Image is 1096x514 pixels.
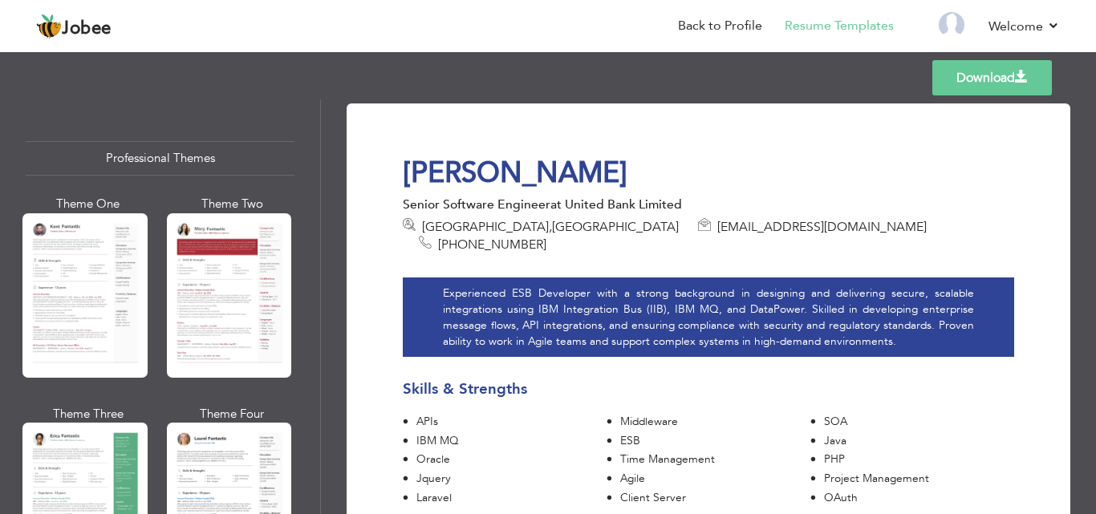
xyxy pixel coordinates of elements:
div: Agile [619,471,810,487]
div: Theme Two [170,196,295,212]
div: ESB [619,433,810,449]
div: Client Server [619,490,810,506]
div: Jquery [416,471,607,487]
div: PHP [823,451,1014,467]
a: Back to Profile [678,17,762,35]
div: SOA [823,414,1014,430]
a: Download [932,60,1052,95]
div: IBM MQ [416,433,607,449]
span: at United Bank Limited [550,196,682,213]
div: Professional Themes [26,141,294,176]
div: Experienced ESB Developer with a strong background in designing and delivering secure, scalable i... [403,277,1014,357]
div: Java [823,433,1014,449]
span: [GEOGRAPHIC_DATA] [GEOGRAPHIC_DATA] [422,218,679,236]
div: Time Management [619,451,810,467]
span: [PHONE_NUMBER] [438,236,546,253]
div: Theme Three [26,406,151,423]
div: Theme One [26,196,151,212]
a: Resume Templates [785,17,894,35]
div: Theme Four [170,406,295,423]
span: , [549,218,552,236]
a: Jobee [36,14,112,39]
div: Project Management [823,471,1014,487]
div: Senior Software Engineer [403,196,1014,213]
span: [EMAIL_ADDRESS][DOMAIN_NAME] [717,218,927,236]
div: Middleware [619,414,810,430]
div: APIs [416,414,607,430]
span: Jobee [62,20,112,38]
h3: Skills & Strengths [403,381,1014,398]
div: OAuth [823,490,1014,506]
div: Laravel [416,490,607,506]
div: Oracle [416,451,607,467]
img: jobee.io [36,14,62,39]
img: Profile Img [939,12,964,38]
h1: [PERSON_NAME] [403,156,1014,192]
a: Welcome [988,17,1060,36]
